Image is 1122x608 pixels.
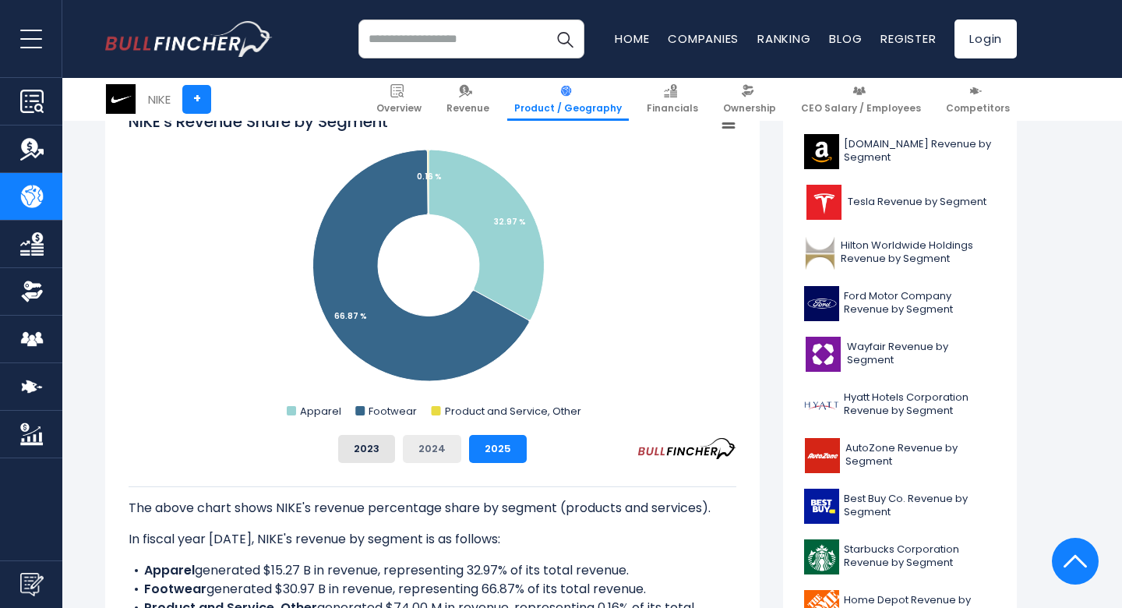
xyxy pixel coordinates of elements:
[129,580,736,599] li: generated $30.97 B in revenue, representing 66.87% of its total revenue.
[795,282,1005,325] a: Ford Motor Company Revenue by Segment
[795,181,1005,224] a: Tesla Revenue by Segment
[445,404,581,419] text: Product and Service, Other
[403,435,461,463] button: 2024
[757,30,810,47] a: Ranking
[369,78,429,121] a: Overview
[615,30,649,47] a: Home
[804,337,842,372] img: W logo
[545,19,584,58] button: Search
[129,530,736,549] p: In fiscal year [DATE], NIKE's revenue by segment is as follows:
[795,232,1005,274] a: Hilton Worldwide Holdings Revenue by Segment
[844,543,996,570] span: Starbucks Corporation Revenue by Segment
[668,30,739,47] a: Companies
[334,310,367,322] tspan: 66.87 %
[845,442,996,468] span: AutoZone Revenue by Segment
[946,102,1010,115] span: Competitors
[844,391,996,418] span: Hyatt Hotels Corporation Revenue by Segment
[939,78,1017,121] a: Competitors
[129,561,736,580] li: generated $15.27 B in revenue, representing 32.97% of its total revenue.
[148,90,171,108] div: NIKE
[795,384,1005,426] a: Hyatt Hotels Corporation Revenue by Segment
[841,239,996,266] span: Hilton Worldwide Holdings Revenue by Segment
[795,130,1005,173] a: [DOMAIN_NAME] Revenue by Segment
[105,21,273,57] a: Go to homepage
[844,290,996,316] span: Ford Motor Company Revenue by Segment
[954,19,1017,58] a: Login
[20,280,44,303] img: Ownership
[795,333,1005,376] a: Wayfair Revenue by Segment
[804,489,839,524] img: BBY logo
[106,84,136,114] img: NKE logo
[848,196,986,209] span: Tesla Revenue by Segment
[795,485,1005,528] a: Best Buy Co. Revenue by Segment
[880,30,936,47] a: Register
[804,134,839,169] img: AMZN logo
[829,30,862,47] a: Blog
[105,21,273,57] img: bullfincher logo
[129,111,388,133] tspan: NIKE's Revenue Share by Segment
[804,438,841,473] img: AZO logo
[716,78,783,121] a: Ownership
[804,185,843,220] img: TSLA logo
[469,435,527,463] button: 2025
[723,102,776,115] span: Ownership
[376,102,422,115] span: Overview
[794,78,928,121] a: CEO Salary / Employees
[801,102,921,115] span: CEO Salary / Employees
[844,138,996,164] span: [DOMAIN_NAME] Revenue by Segment
[514,102,622,115] span: Product / Geography
[844,493,996,519] span: Best Buy Co. Revenue by Segment
[144,561,195,579] b: Apparel
[647,102,698,115] span: Financials
[129,111,736,422] svg: NIKE's Revenue Share by Segment
[439,78,496,121] a: Revenue
[300,404,341,419] text: Apparel
[804,387,839,422] img: H logo
[417,171,442,182] tspan: 0.16 %
[804,539,839,574] img: SBUX logo
[129,499,736,518] p: The above chart shows NIKE's revenue percentage share by segment (products and services).
[795,536,1005,578] a: Starbucks Corporation Revenue by Segment
[804,235,836,270] img: HLT logo
[182,85,211,114] a: +
[640,78,705,121] a: Financials
[847,341,996,367] span: Wayfair Revenue by Segment
[804,286,839,321] img: F logo
[369,404,417,419] text: Footwear
[795,434,1005,477] a: AutoZone Revenue by Segment
[144,580,206,598] b: Footwear
[446,102,489,115] span: Revenue
[507,78,629,121] a: Product / Geography
[494,216,526,228] tspan: 32.97 %
[338,435,395,463] button: 2023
